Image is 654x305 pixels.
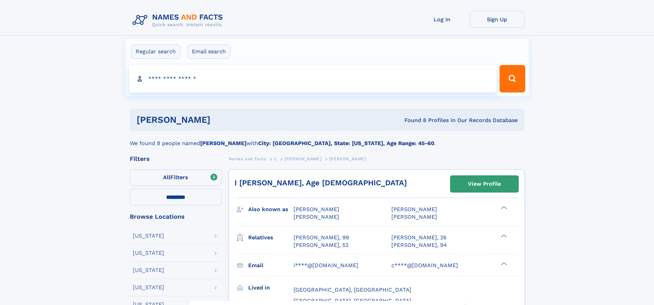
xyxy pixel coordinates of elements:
[294,234,349,241] a: [PERSON_NAME], 99
[130,170,222,186] label: Filters
[468,176,501,192] div: View Profile
[248,282,294,294] h3: Lived in
[130,214,222,220] div: Browse Locations
[248,204,294,215] h3: Also known as
[133,250,164,256] div: [US_STATE]
[258,140,434,146] b: City: [GEOGRAPHIC_DATA], State: [US_STATE], Age Range: 45-60
[285,154,321,163] a: [PERSON_NAME]
[285,156,321,161] span: [PERSON_NAME]
[133,233,164,239] div: [US_STATE]
[329,156,366,161] span: [PERSON_NAME]
[129,65,497,92] input: search input
[131,44,180,59] label: Regular search
[130,131,525,148] div: We found 8 people named with .
[187,44,230,59] label: Email search
[133,268,164,273] div: [US_STATE]
[450,176,518,192] a: View Profile
[294,241,348,249] a: [PERSON_NAME], 52
[499,206,507,210] div: ❯
[248,232,294,243] h3: Relatives
[234,178,407,187] a: I [PERSON_NAME], Age [DEMOGRAPHIC_DATA]
[200,140,246,146] b: [PERSON_NAME]
[470,11,525,28] a: Sign Up
[294,206,339,213] span: [PERSON_NAME]
[163,174,170,181] span: All
[500,65,525,92] button: Search Button
[274,156,277,161] span: C
[133,285,164,290] div: [US_STATE]
[499,233,507,238] div: ❯
[499,261,507,266] div: ❯
[294,214,339,220] span: [PERSON_NAME]
[415,11,470,28] a: Log In
[391,206,437,213] span: [PERSON_NAME]
[307,117,518,124] div: Found 8 Profiles In Our Records Database
[391,234,447,241] a: [PERSON_NAME], 26
[137,116,308,124] h1: [PERSON_NAME]
[274,154,277,163] a: C
[294,297,411,304] span: [GEOGRAPHIC_DATA], [GEOGRAPHIC_DATA]
[229,154,266,163] a: Names and Facts
[248,260,294,271] h3: Email
[391,241,447,249] a: [PERSON_NAME], 94
[130,11,229,30] img: Logo Names and Facts
[391,214,437,220] span: [PERSON_NAME]
[130,156,222,162] div: Filters
[294,286,411,293] span: [GEOGRAPHIC_DATA], [GEOGRAPHIC_DATA]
